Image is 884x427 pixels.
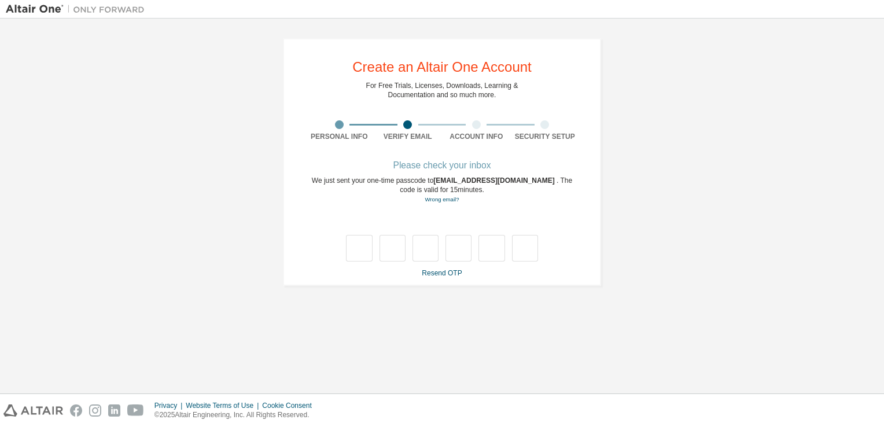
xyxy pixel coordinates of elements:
div: Please check your inbox [305,162,579,169]
div: Security Setup [511,132,580,141]
img: linkedin.svg [108,404,120,417]
div: Personal Info [305,132,374,141]
div: For Free Trials, Licenses, Downloads, Learning & Documentation and so much more. [366,81,518,100]
img: instagram.svg [89,404,101,417]
div: Privacy [154,401,186,410]
img: facebook.svg [70,404,82,417]
div: Cookie Consent [262,401,318,410]
img: youtube.svg [127,404,144,417]
div: Account Info [442,132,511,141]
img: Altair One [6,3,150,15]
img: altair_logo.svg [3,404,63,417]
p: © 2025 Altair Engineering, Inc. All Rights Reserved. [154,410,319,420]
div: Verify Email [374,132,443,141]
div: We just sent your one-time passcode to . The code is valid for 15 minutes. [305,176,579,204]
div: Create an Altair One Account [352,60,532,74]
div: Website Terms of Use [186,401,262,410]
span: [EMAIL_ADDRESS][DOMAIN_NAME] [433,176,557,185]
a: Resend OTP [422,269,462,277]
a: Go back to the registration form [425,196,459,203]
